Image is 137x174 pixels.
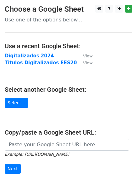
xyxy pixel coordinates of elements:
h3: Choose a Google Sheet [5,5,132,14]
input: Paste your Google Sheet URL here [5,139,129,151]
h4: Use a recent Google Sheet: [5,42,132,50]
a: View [77,53,92,59]
h4: Select another Google Sheet: [5,86,132,93]
small: Example: [URL][DOMAIN_NAME] [5,152,69,157]
small: View [83,61,92,65]
a: Select... [5,98,28,108]
small: View [83,54,92,58]
p: Use one of the options below... [5,16,132,23]
a: Titulos Digitalizados EES20 [5,60,77,66]
a: Digitalizados 2024 [5,53,54,59]
input: Next [5,164,21,174]
a: View [77,60,92,66]
h4: Copy/paste a Google Sheet URL: [5,129,132,136]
